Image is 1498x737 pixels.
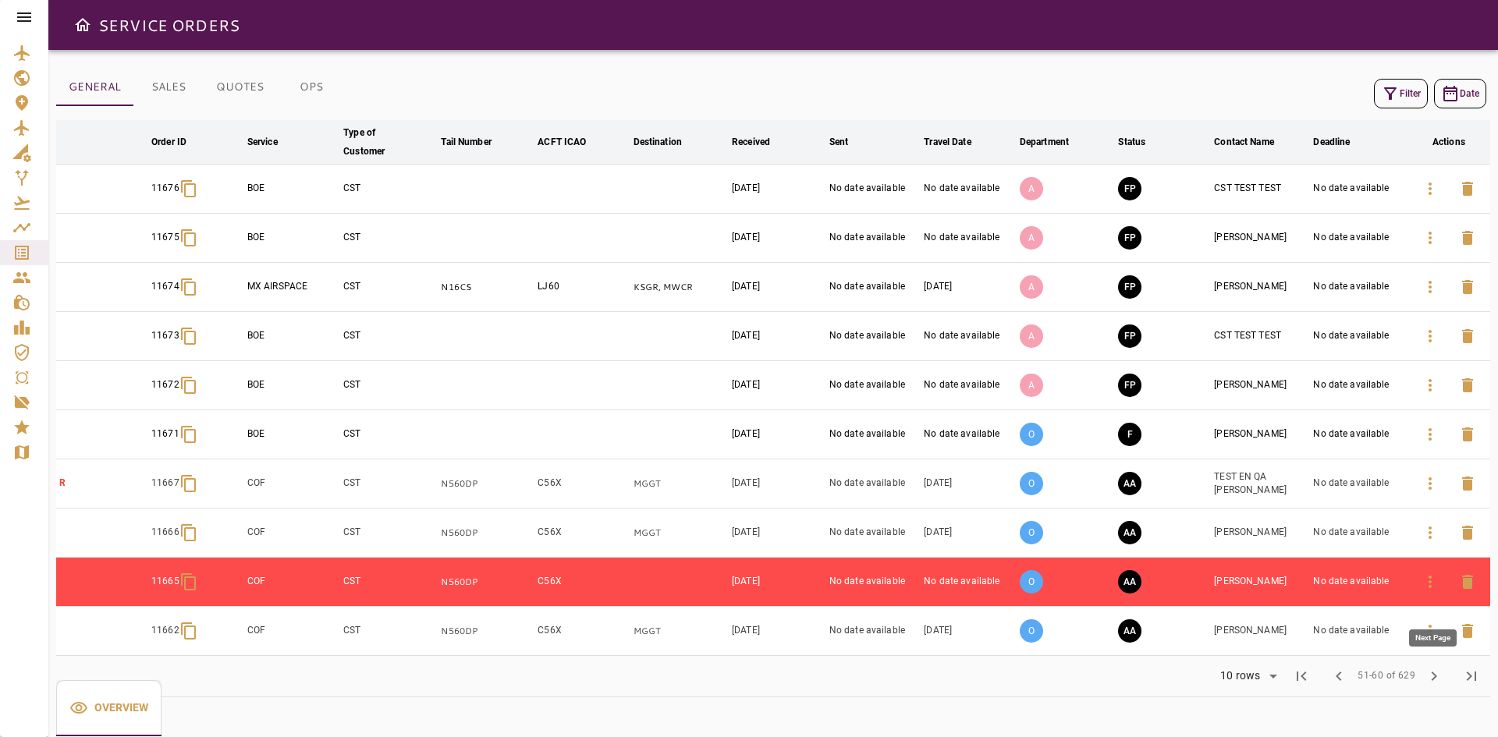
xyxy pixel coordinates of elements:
[1310,410,1407,459] td: No date available
[244,312,340,361] td: BOE
[1020,619,1043,643] p: O
[729,214,826,263] td: [DATE]
[244,459,340,508] td: COF
[1449,219,1486,257] button: Delete
[441,133,511,151] span: Tail Number
[151,280,179,293] p: 11674
[534,459,630,508] td: C56X
[1449,317,1486,355] button: Delete
[921,558,1017,607] td: No date available
[151,182,179,195] p: 11676
[1449,612,1486,650] button: Delete
[1374,79,1428,108] button: Filter
[1310,361,1407,410] td: No date available
[826,214,921,263] td: No date available
[1283,657,1320,695] span: First Page
[924,133,991,151] span: Travel Date
[1411,367,1449,404] button: Details
[441,477,531,491] p: N560DP
[1211,312,1310,361] td: CST TEST TEST
[1118,570,1141,593] button: AWAITING ASSIGNMENT
[244,607,340,656] td: COF
[1449,514,1486,551] button: Delete
[729,459,826,508] td: [DATE]
[1310,165,1407,214] td: No date available
[729,558,826,607] td: [DATE]
[1411,219,1449,257] button: Details
[1020,324,1043,348] p: A
[56,680,162,736] div: basic tabs example
[1313,133,1350,151] div: Deadline
[59,477,145,490] p: R
[634,526,726,540] p: MGGT
[1310,558,1407,607] td: No date available
[1411,268,1449,306] button: Details
[340,607,438,656] td: CST
[924,133,971,151] div: Travel Date
[340,361,438,410] td: CST
[1118,226,1141,250] button: FINAL PREPARATION
[441,133,491,151] div: Tail Number
[244,558,340,607] td: COF
[538,133,586,151] div: ACFT ICAO
[826,607,921,656] td: No date available
[340,214,438,263] td: CST
[1411,317,1449,355] button: Details
[1020,133,1089,151] span: Department
[1211,263,1310,312] td: [PERSON_NAME]
[98,12,240,37] h6: SERVICE ORDERS
[343,123,435,161] span: Type of Customer
[340,312,438,361] td: CST
[1211,508,1310,558] td: [PERSON_NAME]
[1449,268,1486,306] button: Delete
[1118,275,1141,299] button: FINAL PREPARATION
[921,459,1017,508] td: [DATE]
[1211,607,1310,656] td: [PERSON_NAME]
[1020,374,1043,397] p: A
[151,133,207,151] span: Order ID
[729,165,826,214] td: [DATE]
[1211,165,1310,214] td: CST TEST TEST
[1118,521,1141,544] button: AWAITING ASSIGNMENT
[1310,312,1407,361] td: No date available
[826,361,921,410] td: No date available
[244,361,340,410] td: BOE
[732,133,770,151] div: Received
[244,508,340,558] td: COF
[340,410,438,459] td: CST
[1449,170,1486,207] button: Delete
[1020,226,1043,250] p: A
[921,214,1017,263] td: No date available
[244,263,340,312] td: MX AIRSPACE
[343,123,414,161] div: Type of Customer
[1313,133,1370,151] span: Deadline
[729,607,826,656] td: [DATE]
[133,69,204,106] button: SALES
[634,281,726,294] p: KSGR, MWCR
[538,133,606,151] span: ACFT ICAO
[1425,667,1443,686] span: chevron_right
[340,459,438,508] td: CST
[1411,465,1449,502] button: Details
[1449,563,1486,601] button: Delete
[151,624,179,637] p: 11662
[1310,508,1407,558] td: No date available
[634,133,702,151] span: Destination
[441,526,531,540] p: N560DP
[151,477,179,490] p: 11667
[1310,459,1407,508] td: No date available
[1211,361,1310,410] td: [PERSON_NAME]
[1020,521,1043,544] p: O
[151,231,179,244] p: 11675
[826,263,921,312] td: No date available
[826,508,921,558] td: No date available
[247,133,278,151] div: Service
[247,133,298,151] span: Service
[244,410,340,459] td: BOE
[1453,657,1490,695] span: Last Page
[151,378,179,392] p: 11672
[340,165,438,214] td: CST
[441,281,531,294] p: N16CS
[534,607,630,656] td: C56X
[534,508,630,558] td: C56X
